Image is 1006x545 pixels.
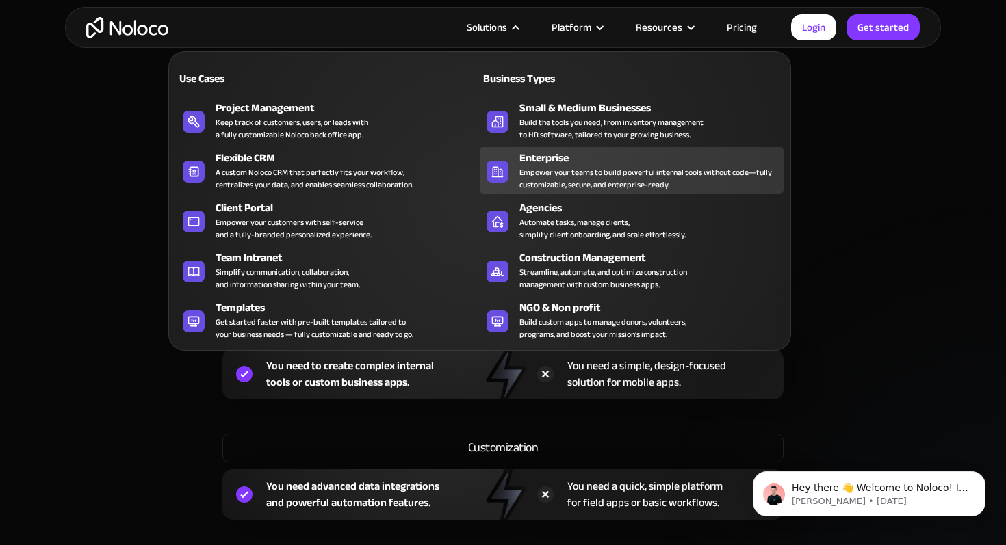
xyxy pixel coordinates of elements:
a: Team IntranetSimplify communication, collaboration,and information sharing within your team. [176,247,480,293]
a: Small & Medium BusinessesBuild the tools you need, from inventory managementto HR software, tailo... [480,97,784,144]
div: Client Portal [216,200,486,216]
div: Flexible CRM [216,150,486,166]
div: Streamline, automate, and optimize construction management with custom business apps. [519,266,687,291]
div: You need a quick, simple platform for field apps or basic workflows. [567,478,723,511]
div: Construction Management [519,250,790,266]
div: Platform [534,18,619,36]
div: Build the tools you need, from inventory management to HR software, tailored to your growing busi... [519,116,704,141]
div: Enterprise [519,150,790,166]
h2: Which app builder best supports your business needs? [79,141,927,215]
div: Team Intranet [216,250,486,266]
div: Simplify communication, collaboration, and information sharing within your team. [216,266,360,291]
a: TemplatesGet started faster with pre-built templates tailored toyour business needs — fully custo... [176,297,480,343]
div: Business Types [480,70,626,87]
div: Solutions [450,18,534,36]
div: Build custom apps to manage donors, volunteers, programs, and boost your mission’s impact. [519,316,686,341]
a: Construction ManagementStreamline, automate, and optimize constructionmanagement with custom busi... [480,247,784,293]
a: Get started [847,14,920,40]
div: Empower your teams to build powerful internal tools without code—fully customizable, secure, and ... [519,166,777,191]
div: Use Cases [176,70,322,87]
div: Agencies [519,200,790,216]
div: Here’s a quick overview of who can benefit most from which platform. [79,235,927,272]
a: home [86,17,168,38]
a: Use Cases [176,62,480,94]
a: Login [791,14,836,40]
nav: Solutions [168,32,791,351]
a: NGO & Non profitBuild custom apps to manage donors, volunteers,programs, and boost your mission’s... [480,297,784,343]
div: Resources [636,18,682,36]
a: EnterpriseEmpower your teams to build powerful internal tools without code—fully customizable, se... [480,147,784,194]
div: Keep track of customers, users, or leads with a fully customizable Noloco back office app. [216,116,368,141]
div: Project Management [216,100,486,116]
a: Client PortalEmpower your customers with self-serviceand a fully-branded personalized experience. [176,197,480,243]
div: Small & Medium Businesses [519,100,790,116]
div: Solutions [467,18,507,36]
div: Resources [619,18,710,36]
a: Pricing [710,18,774,36]
div: NGO & Non profit [519,300,790,316]
div: You need advanced data integrations and powerful automation features. [266,478,439,511]
div: Templates [216,300,486,316]
div: Get started faster with pre-built templates tailored to your business needs — fully customizable ... [216,316,413,341]
a: AgenciesAutomate tasks, manage clients,simplify client onboarding, and scale effortlessly. [480,197,784,243]
div: Empower your customers with self-service and a fully-branded personalized experience. [216,216,372,241]
div: You need to create complex internal tools or custom business apps. [266,358,434,390]
div: Platform [552,18,591,36]
iframe: Intercom notifications message [732,442,1006,538]
div: Automate tasks, manage clients, simplify client onboarding, and scale effortlessly. [519,216,686,241]
a: Project ManagementKeep track of customers, users, or leads witha fully customizable Noloco back o... [176,97,480,144]
div: You need a simple, design-focused solution for mobile apps. [567,358,726,390]
a: Business Types [480,62,784,94]
div: Customization [222,434,784,462]
a: Flexible CRMA custom Noloco CRM that perfectly fits your workflow,centralizes your data, and enab... [176,147,480,194]
div: A custom Noloco CRM that perfectly fits your workflow, centralizes your data, and enables seamles... [216,166,413,191]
